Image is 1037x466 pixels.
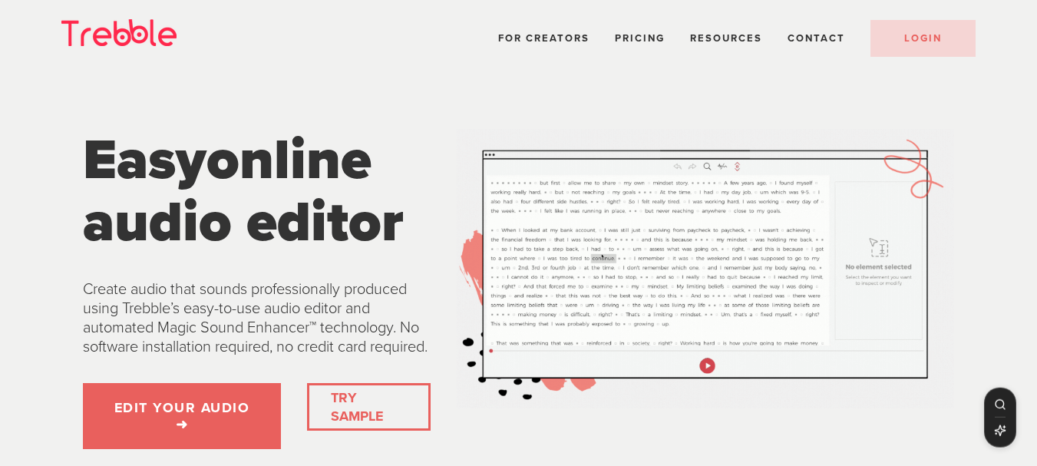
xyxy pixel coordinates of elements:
a: EDIT YOUR AUDIO ➜ [83,383,281,449]
a: LOGIN [870,20,976,57]
img: Trebble Audio Editor Demo Gif [457,129,954,408]
a: Contact [788,32,845,45]
a: For Creators [498,32,590,45]
a: Pricing [615,32,665,45]
span: LOGIN [904,32,942,45]
span: Resources [690,32,762,45]
span: Easy [83,126,206,194]
p: Create audio that sounds professionally produced using Trebble’s easy-to-use audio editor and aut... [83,280,431,357]
img: Trebble [61,19,177,46]
a: TRY SAMPLE [325,382,413,431]
h1: online audio editor [83,129,431,254]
